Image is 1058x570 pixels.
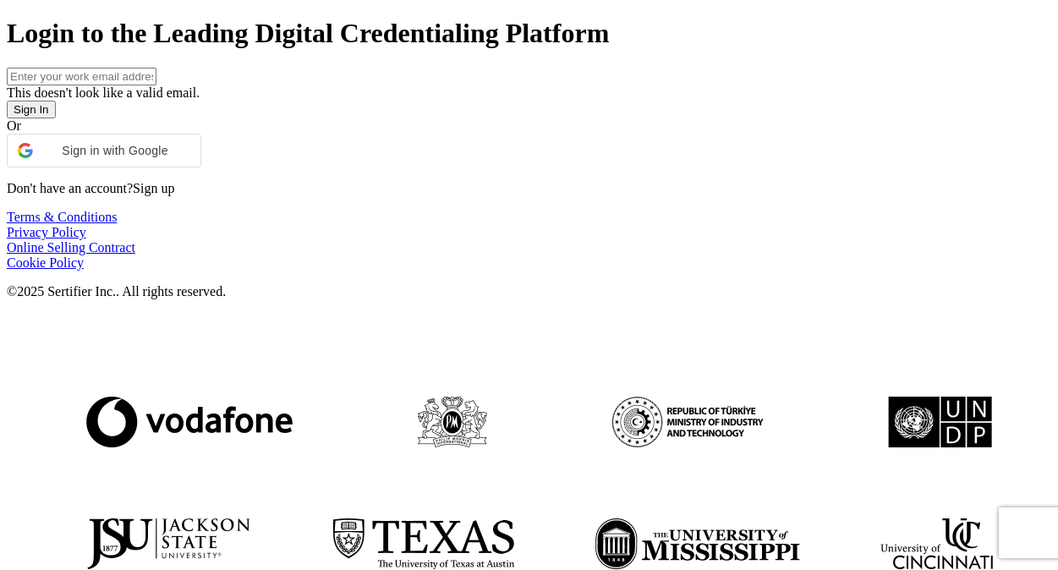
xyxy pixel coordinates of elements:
span: Or [7,118,21,133]
a: Privacy Policy [7,225,86,239]
button: Sign In [7,101,56,118]
input: Enter your work email address [7,68,156,85]
span: Sign up [133,181,174,195]
h1: Login to the Leading Digital Credentialing Platform [7,18,1051,49]
a: Cookie Policy [7,255,84,270]
p: Don't have an account? [7,181,1051,196]
div: Sign in with Google [7,134,201,167]
a: Terms & Conditions [7,210,117,224]
p: ©2025 Sertifier Inc.. All rights reserved. [7,284,1051,299]
span: Sign In [14,103,49,116]
a: Online Selling Contract [7,240,135,255]
span: Sign in with Google [40,144,190,157]
span: This doesn't look like a valid email. [7,85,200,100]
